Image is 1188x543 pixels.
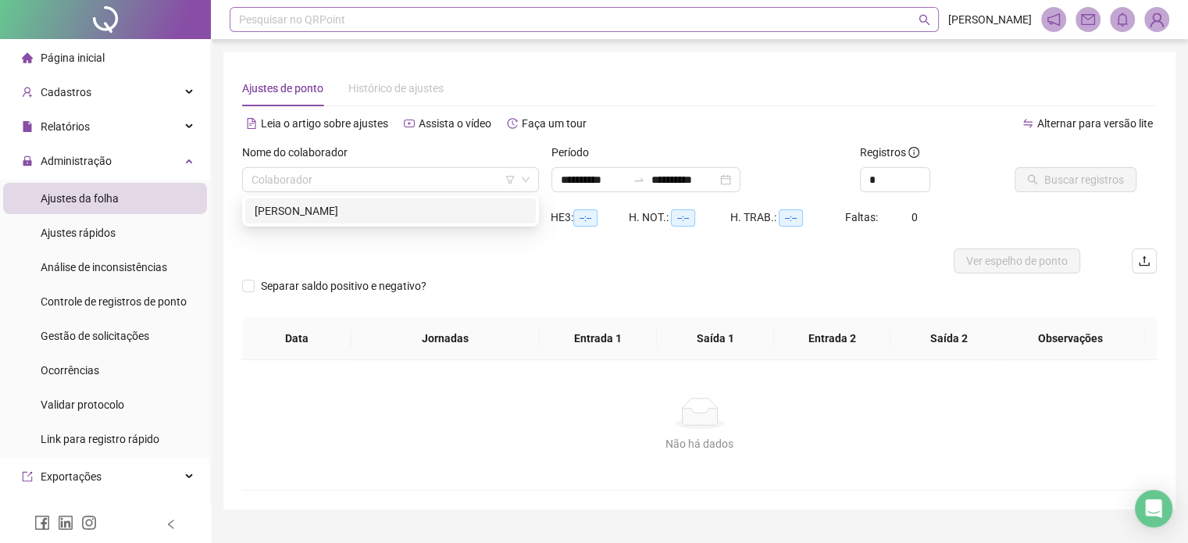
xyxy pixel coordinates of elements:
span: Ocorrências [41,364,99,377]
span: youtube [404,118,415,129]
span: Separar saldo positivo e negativo? [255,277,433,295]
span: history [507,118,518,129]
span: info-circle [908,147,919,158]
span: --:-- [299,209,323,227]
span: Faça um tour [522,117,587,130]
span: Análise de inconsistências [41,261,167,273]
span: Registros [860,144,919,161]
label: Nome do colaborador [242,144,358,161]
span: home [22,52,33,63]
th: Observações [997,317,1146,360]
span: export [22,471,33,482]
span: Leia o artigo sobre ajustes [261,117,388,130]
span: Gestão de solicitações [41,330,149,342]
span: Alternar para versão lite [1037,117,1153,130]
span: Ajustes de ponto [242,82,323,95]
span: Ajustes da folha [41,192,119,205]
span: Relatórios [41,120,90,133]
span: left [166,519,177,530]
span: lock [22,155,33,166]
button: Buscar registros [1015,167,1136,192]
div: HE 2: [473,209,551,227]
span: Histórico de ajustes [348,82,444,95]
div: H. NOT.: [629,209,730,227]
span: swap-right [633,173,645,186]
span: swap [1022,118,1033,129]
span: filter [505,175,515,184]
span: file-text [246,118,257,129]
span: to [633,173,645,186]
th: Jornadas [351,317,540,360]
span: --:-- [495,209,519,227]
span: Cadastros [41,86,91,98]
span: Administração [41,155,112,167]
span: Validar protocolo [41,398,124,411]
span: Observações [1009,330,1133,347]
span: facebook [34,515,50,530]
span: Faltas: [845,211,880,223]
div: Open Intercom Messenger [1135,490,1172,527]
div: Não há dados [261,435,1138,452]
span: --:-- [671,209,695,227]
img: 86506 [1145,8,1168,31]
span: mail [1081,13,1095,27]
span: --:-- [573,209,598,227]
span: Exportações [41,470,102,483]
button: Ver espelho de ponto [954,248,1080,273]
span: instagram [81,515,97,530]
span: --:-- [779,209,803,227]
span: notification [1047,13,1061,27]
span: linkedin [58,515,73,530]
span: user-add [22,87,33,98]
div: HE 1: [394,209,473,227]
span: down [521,175,530,184]
span: --:-- [417,209,441,227]
th: Saída 1 [657,317,774,360]
span: Página inicial [41,52,105,64]
div: HE 3: [551,209,629,227]
th: Data [242,317,351,360]
span: Assista o vídeo [419,117,491,130]
th: Saída 2 [890,317,1008,360]
span: search [919,14,930,26]
div: H. TRAB.: [730,209,844,227]
span: 0 [912,211,918,223]
span: Controle de registros de ponto [41,295,187,308]
span: Integrações [41,505,98,517]
span: bell [1115,13,1129,27]
div: Saldo total: [242,209,394,227]
span: Link para registro rápido [41,433,159,445]
span: [PERSON_NAME] [948,11,1032,28]
span: Ajustes rápidos [41,227,116,239]
th: Entrada 2 [774,317,891,360]
span: upload [1138,255,1151,267]
th: Entrada 1 [540,317,657,360]
label: Período [551,144,599,161]
span: file [22,121,33,132]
